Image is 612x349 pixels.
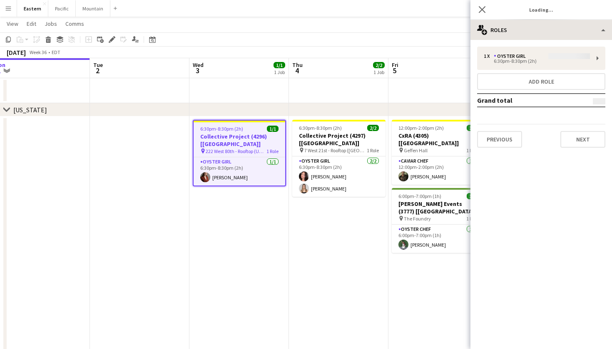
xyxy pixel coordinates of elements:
[274,69,285,75] div: 1 Job
[41,18,60,29] a: Jobs
[392,120,485,185] app-job-card: 12:00pm-2:00pm (2h)1/1CxRA (4305) [[GEOGRAPHIC_DATA]] Geffen Hall1 RoleCaviar Chef1/112:00pm-2:00...
[466,215,478,222] span: 1 Role
[467,125,478,131] span: 1/1
[299,125,342,131] span: 6:30pm-8:30pm (2h)
[292,61,303,69] span: Thu
[267,126,279,132] span: 1/1
[392,188,485,253] app-job-card: 6:00pm-7:00pm (1h)1/1[PERSON_NAME] Events (3777) [[GEOGRAPHIC_DATA]] The Foundry1 RoleOyster Chef...
[477,73,605,90] button: Add role
[477,94,571,107] td: Grand total
[404,147,428,153] span: Geffen Hall
[192,66,204,75] span: 3
[23,18,40,29] a: Edit
[200,126,243,132] span: 6:30pm-8:30pm (2h)
[292,132,386,147] h3: Collective Project (4297) [[GEOGRAPHIC_DATA]]
[291,66,303,75] span: 4
[194,133,285,148] h3: Collective Project (4296) [[GEOGRAPHIC_DATA]]
[7,48,26,57] div: [DATE]
[274,62,285,68] span: 1/1
[477,131,522,148] button: Previous
[304,147,367,153] span: 7 West 21st - Rooftop ([GEOGRAPHIC_DATA])
[93,61,103,69] span: Tue
[398,125,444,131] span: 12:00pm-2:00pm (2h)
[292,156,386,197] app-card-role: Oyster Girl2/26:30pm-8:30pm (2h)[PERSON_NAME][PERSON_NAME]
[76,0,110,17] button: Mountain
[13,106,47,114] div: [US_STATE]
[193,120,286,186] app-job-card: 6:30pm-8:30pm (2h)1/1Collective Project (4296) [[GEOGRAPHIC_DATA]] 222 West 80th - Rooftop (UWS)1...
[392,156,485,185] app-card-role: Caviar Chef1/112:00pm-2:00pm (2h)[PERSON_NAME]
[266,148,279,154] span: 1 Role
[193,61,204,69] span: Wed
[7,20,18,27] span: View
[373,69,384,75] div: 1 Job
[27,49,48,55] span: Week 36
[65,20,84,27] span: Comms
[62,18,87,29] a: Comms
[206,148,266,154] span: 222 West 80th - Rooftop (UWS)
[398,193,441,199] span: 6:00pm-7:00pm (1h)
[367,125,379,131] span: 2/2
[470,20,612,40] div: Roles
[392,132,485,147] h3: CxRA (4305) [[GEOGRAPHIC_DATA]]
[92,66,103,75] span: 2
[194,157,285,186] app-card-role: Oyster Girl1/16:30pm-8:30pm (2h)[PERSON_NAME]
[466,147,478,153] span: 1 Role
[17,0,48,17] button: Eastern
[367,147,379,153] span: 1 Role
[392,61,398,69] span: Fri
[470,4,612,15] h3: Loading...
[391,66,398,75] span: 5
[404,215,431,222] span: The Foundry
[3,18,22,29] a: View
[560,131,605,148] button: Next
[292,120,386,197] app-job-card: 6:30pm-8:30pm (2h)2/2Collective Project (4297) [[GEOGRAPHIC_DATA]] 7 West 21st - Rooftop ([GEOGRA...
[27,20,36,27] span: Edit
[52,49,60,55] div: EDT
[467,193,478,199] span: 1/1
[373,62,385,68] span: 2/2
[48,0,76,17] button: Pacific
[45,20,57,27] span: Jobs
[392,200,485,215] h3: [PERSON_NAME] Events (3777) [[GEOGRAPHIC_DATA]]
[392,225,485,253] app-card-role: Oyster Chef1/16:00pm-7:00pm (1h)[PERSON_NAME]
